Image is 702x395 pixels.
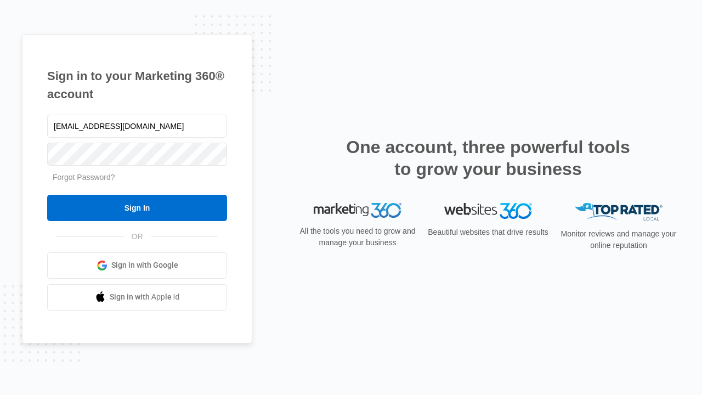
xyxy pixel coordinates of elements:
[47,67,227,103] h1: Sign in to your Marketing 360® account
[557,228,680,251] p: Monitor reviews and manage your online reputation
[427,227,550,238] p: Beautiful websites that drive results
[296,225,419,249] p: All the tools you need to grow and manage your business
[575,203,663,221] img: Top Rated Local
[47,195,227,221] input: Sign In
[47,284,227,311] a: Sign in with Apple Id
[110,291,180,303] span: Sign in with Apple Id
[314,203,401,218] img: Marketing 360
[111,259,178,271] span: Sign in with Google
[47,115,227,138] input: Email
[47,252,227,279] a: Sign in with Google
[444,203,532,219] img: Websites 360
[343,136,633,180] h2: One account, three powerful tools to grow your business
[124,231,151,242] span: OR
[53,173,115,182] a: Forgot Password?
